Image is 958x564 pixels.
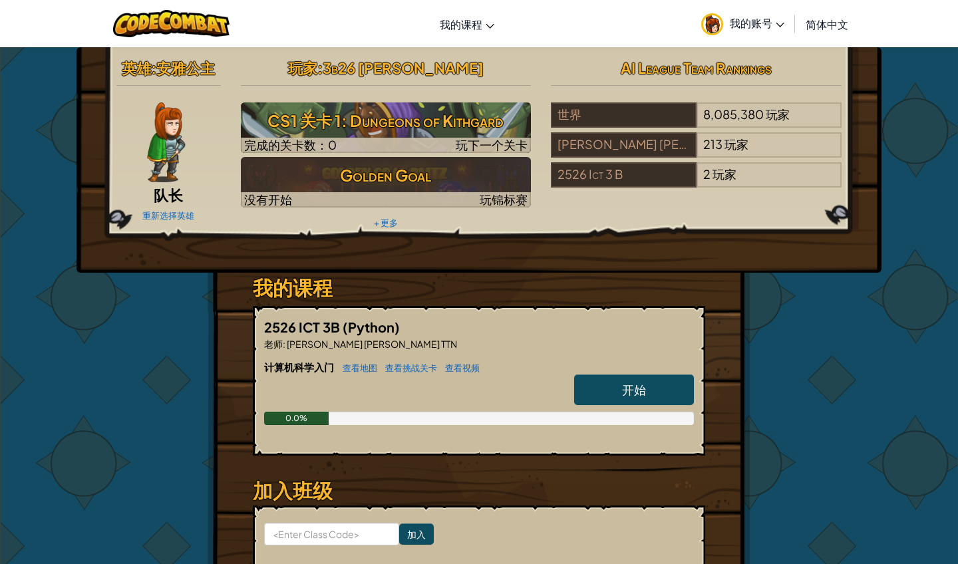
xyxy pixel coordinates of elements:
span: : [283,338,285,350]
span: 安雅公主 [156,59,215,77]
a: Golden Goal没有开始玩锦标赛 [241,157,532,208]
a: 世界8,085,380玩家 [551,115,842,130]
img: CS1 关卡 1: Dungeons of Kithgard [241,102,532,153]
span: : [317,59,323,77]
span: 玩家 [713,166,736,182]
a: 重新选择英雄 [142,210,194,221]
input: 加入 [399,523,434,545]
span: 玩家 [766,106,790,122]
span: 3b26 [PERSON_NAME] [323,59,484,77]
span: 没有开始 [244,192,292,207]
div: 世界 [551,102,696,128]
input: <Enter Class Code> [264,523,399,545]
a: 2526 Ict 3 B2玩家 [551,175,842,190]
span: (Python) [343,319,400,335]
h3: CS1 关卡 1: Dungeons of Kithgard [241,106,532,136]
a: 查看挑战关卡 [379,362,437,373]
span: [PERSON_NAME] [PERSON_NAME] TTN [285,338,457,350]
a: 我的课程 [433,6,501,42]
span: 老师 [264,338,283,350]
a: 简体中文 [799,6,855,42]
span: 玩锦标赛 [480,192,528,207]
span: 完成的关卡数：0 [244,137,337,152]
span: 我的课程 [440,17,482,31]
img: avatar [701,13,723,35]
span: 213 [703,136,722,152]
h3: 加入班级 [253,476,705,505]
a: 玩下一个关卡 [241,102,532,153]
img: captain-pose.png [147,102,185,182]
span: 计算机科学入门 [264,360,336,373]
span: 我的账号 [730,16,784,30]
span: 队长 [154,186,183,204]
span: 玩家 [288,59,317,77]
div: 2526 Ict 3 B [551,162,696,188]
span: 英雄 [122,59,151,77]
span: 2526 ICT 3B [264,319,343,335]
span: 简体中文 [806,17,848,31]
h3: 我的课程 [253,273,705,303]
img: Golden Goal [241,157,532,208]
h3: Golden Goal [241,160,532,190]
a: 我的账号 [695,3,791,45]
img: CodeCombat logo [113,10,230,37]
span: 开始 [622,382,646,397]
span: 8,085,380 [703,106,764,122]
a: 查看视频 [438,362,480,373]
span: 玩下一个关卡 [456,137,528,152]
div: 0.0% [264,412,329,425]
a: 查看地图 [336,362,377,373]
span: 玩家 [724,136,748,152]
span: 2 [703,166,711,182]
span: : [151,59,156,77]
div: [PERSON_NAME] [PERSON_NAME] TTN [551,132,696,158]
span: AI League Team Rankings [621,59,772,77]
a: + 更多 [374,217,398,228]
a: [PERSON_NAME] [PERSON_NAME] TTN213玩家 [551,145,842,160]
